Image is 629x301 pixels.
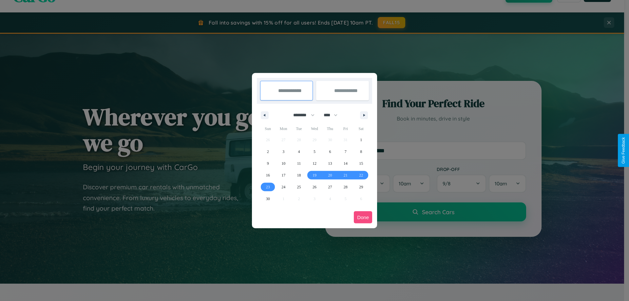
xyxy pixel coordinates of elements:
span: 14 [344,158,348,169]
span: 27 [328,181,332,193]
button: 24 [276,181,291,193]
button: 15 [353,158,369,169]
button: 9 [260,158,276,169]
span: Sun [260,123,276,134]
span: 23 [266,181,270,193]
span: 25 [297,181,301,193]
span: 4 [298,146,300,158]
button: 18 [291,169,307,181]
button: 7 [338,146,353,158]
button: 10 [276,158,291,169]
button: 27 [322,181,338,193]
button: 29 [353,181,369,193]
button: 21 [338,169,353,181]
button: 13 [322,158,338,169]
button: 5 [307,146,322,158]
span: 21 [344,169,348,181]
span: 5 [314,146,315,158]
button: 2 [260,146,276,158]
button: 17 [276,169,291,181]
span: 15 [359,158,363,169]
button: 28 [338,181,353,193]
span: Wed [307,123,322,134]
span: 18 [297,169,301,181]
button: 19 [307,169,322,181]
button: 4 [291,146,307,158]
span: 12 [313,158,316,169]
button: 16 [260,169,276,181]
span: 26 [313,181,316,193]
button: 26 [307,181,322,193]
button: 14 [338,158,353,169]
button: 1 [353,134,369,146]
span: 24 [281,181,285,193]
span: Sat [353,123,369,134]
button: 3 [276,146,291,158]
span: 8 [360,146,362,158]
span: 29 [359,181,363,193]
button: 20 [322,169,338,181]
span: Fri [338,123,353,134]
span: 30 [266,193,270,205]
button: Done [354,211,372,223]
div: Give Feedback [621,137,626,164]
span: 19 [313,169,316,181]
span: 2 [267,146,269,158]
span: 7 [345,146,347,158]
button: 11 [291,158,307,169]
span: 17 [281,169,285,181]
span: 16 [266,169,270,181]
span: 10 [281,158,285,169]
span: 6 [329,146,331,158]
span: Mon [276,123,291,134]
button: 25 [291,181,307,193]
span: 28 [344,181,348,193]
span: 9 [267,158,269,169]
span: Tue [291,123,307,134]
button: 23 [260,181,276,193]
span: 11 [297,158,301,169]
button: 30 [260,193,276,205]
button: 12 [307,158,322,169]
button: 6 [322,146,338,158]
span: 13 [328,158,332,169]
button: 22 [353,169,369,181]
span: 3 [282,146,284,158]
span: 22 [359,169,363,181]
span: 20 [328,169,332,181]
button: 8 [353,146,369,158]
span: Thu [322,123,338,134]
span: 1 [360,134,362,146]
